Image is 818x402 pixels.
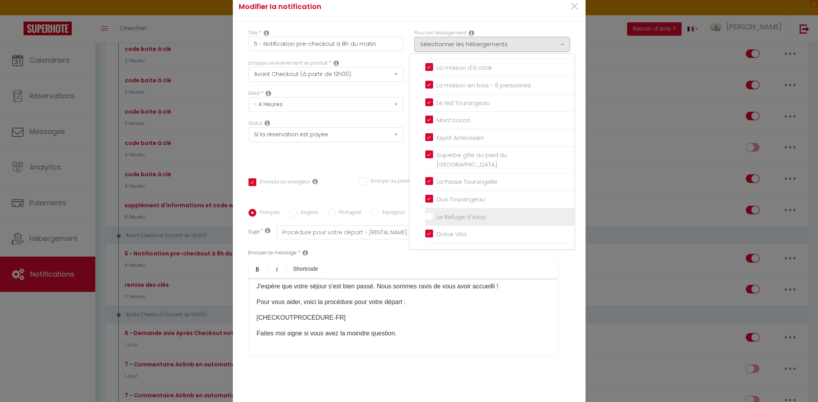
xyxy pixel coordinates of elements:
[334,60,339,66] i: Event Occur
[336,209,362,217] label: Portugais
[248,29,258,37] label: Titre
[248,120,263,127] label: Statut
[469,30,474,36] i: This Rental
[379,209,405,217] label: Espagnol
[248,228,260,237] label: Sujet
[437,46,469,54] span: Mont'bistro
[303,250,308,256] i: Message
[256,209,280,217] label: Français
[287,259,325,278] a: Shortcode
[248,259,268,278] a: Bold
[785,367,812,396] iframe: Chat
[6,3,30,27] button: Ouvrir le widget de chat LiveChat
[437,213,486,221] span: Le Refuge d'Azay
[239,1,463,12] h4: Modifier la notification
[257,329,550,338] p: Faites moi signe si vous avez la moindre question.
[257,282,550,291] p: J'espère que votre séjour s'est bien passé. Nous sommes ravis de vous avoir accueilli !
[248,60,328,67] label: Lorsque cet événement se produit
[265,227,271,234] i: Subject
[437,151,508,168] span: Superbe gîte au pied du [GEOGRAPHIC_DATA]
[257,297,550,307] p: Pour vous aider, voici la procédure pour votre départ :
[437,195,485,203] span: Duo Tourangeau
[248,249,297,257] label: Envoyer ce message
[248,90,260,97] label: Délai
[437,99,490,107] span: Le Nid Tourangeau
[437,134,484,142] span: Esprit Amboisien
[414,29,466,37] label: Pour cet hébergement
[264,30,270,36] i: Title
[257,313,550,322] p: [CHECKOUTPROCEDURE-FR]
[414,37,570,52] button: Sélectionner les hébergements
[256,178,310,187] label: Envoyez au voyageur
[297,209,319,217] label: Anglais
[266,90,272,96] i: Action Time
[268,259,287,278] a: Italic
[265,120,270,126] i: Booking status
[313,178,318,185] i: Envoyer au voyageur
